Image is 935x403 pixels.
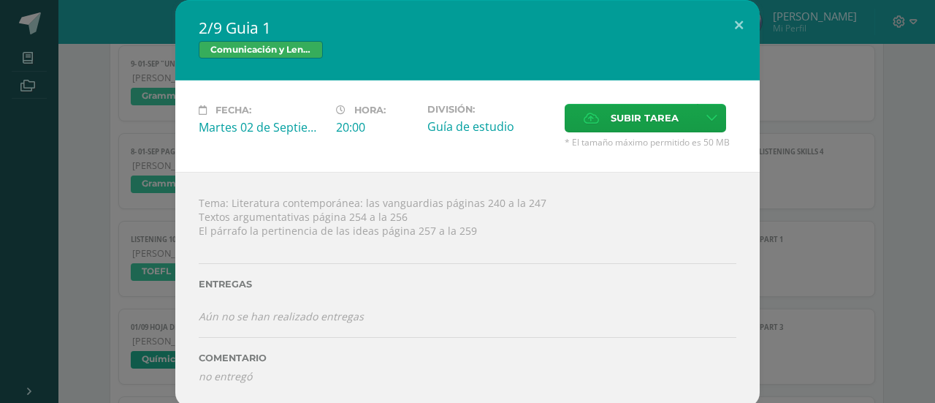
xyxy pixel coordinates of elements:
h2: 2/9 Guia 1 [199,18,736,38]
i: Aún no se han realizado entregas [199,309,364,323]
div: Guía de estudio [427,118,553,135]
span: * El tamaño máximo permitido es 50 MB [565,136,736,148]
div: Martes 02 de Septiembre [199,119,324,135]
span: Hora: [354,105,386,116]
label: División: [427,104,553,115]
span: Comunicación y Lenguaje [199,41,323,59]
label: Comentario [199,353,736,364]
i: no entregó [199,369,252,383]
label: Entregas [199,279,736,290]
span: Fecha: [215,105,251,116]
span: Subir tarea [611,105,679,132]
div: 20:00 [336,119,416,135]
